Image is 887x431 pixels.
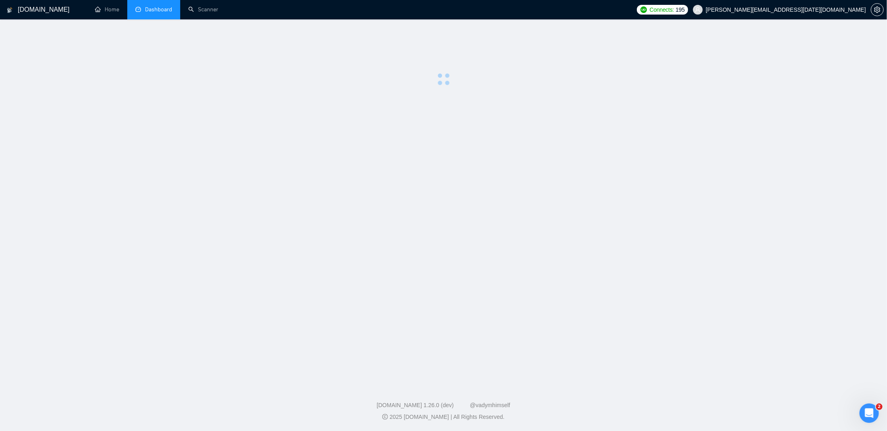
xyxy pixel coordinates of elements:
[135,6,141,12] span: dashboard
[650,5,674,14] span: Connects:
[676,5,685,14] span: 195
[470,402,510,408] a: @vadymhimself
[871,3,884,16] button: setting
[145,6,172,13] span: Dashboard
[876,404,883,410] span: 2
[695,7,701,13] span: user
[95,6,119,13] a: homeHome
[377,402,454,408] a: [DOMAIN_NAME] 1.26.0 (dev)
[382,414,388,420] span: copyright
[6,413,881,421] div: 2025 [DOMAIN_NAME] | All Rights Reserved.
[871,6,883,13] span: setting
[871,6,884,13] a: setting
[188,6,218,13] a: searchScanner
[860,404,879,423] iframe: Intercom live chat
[640,6,647,13] img: upwork-logo.png
[7,4,13,17] img: logo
